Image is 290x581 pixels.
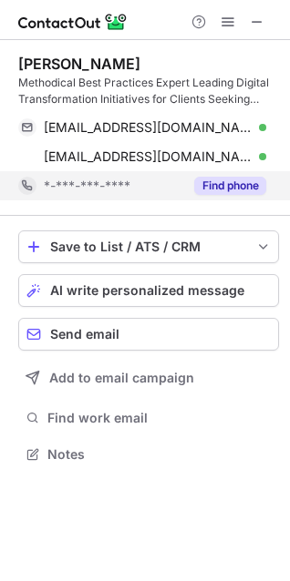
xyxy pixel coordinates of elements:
[18,405,279,431] button: Find work email
[18,55,140,73] div: [PERSON_NAME]
[49,371,194,385] span: Add to email campaign
[194,177,266,195] button: Reveal Button
[50,283,244,298] span: AI write personalized message
[18,362,279,394] button: Add to email campaign
[18,230,279,263] button: save-profile-one-click
[18,318,279,351] button: Send email
[44,148,253,165] span: [EMAIL_ADDRESS][DOMAIN_NAME]
[18,442,279,467] button: Notes
[50,240,247,254] div: Save to List / ATS / CRM
[44,119,253,136] span: [EMAIL_ADDRESS][DOMAIN_NAME]
[47,446,272,463] span: Notes
[18,11,128,33] img: ContactOut v5.3.10
[50,327,119,341] span: Send email
[47,410,272,426] span: Find work email
[18,75,279,107] div: Methodical Best Practices Expert Leading Digital Transformation Initiatives for Clients Seeking A...
[18,274,279,307] button: AI write personalized message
